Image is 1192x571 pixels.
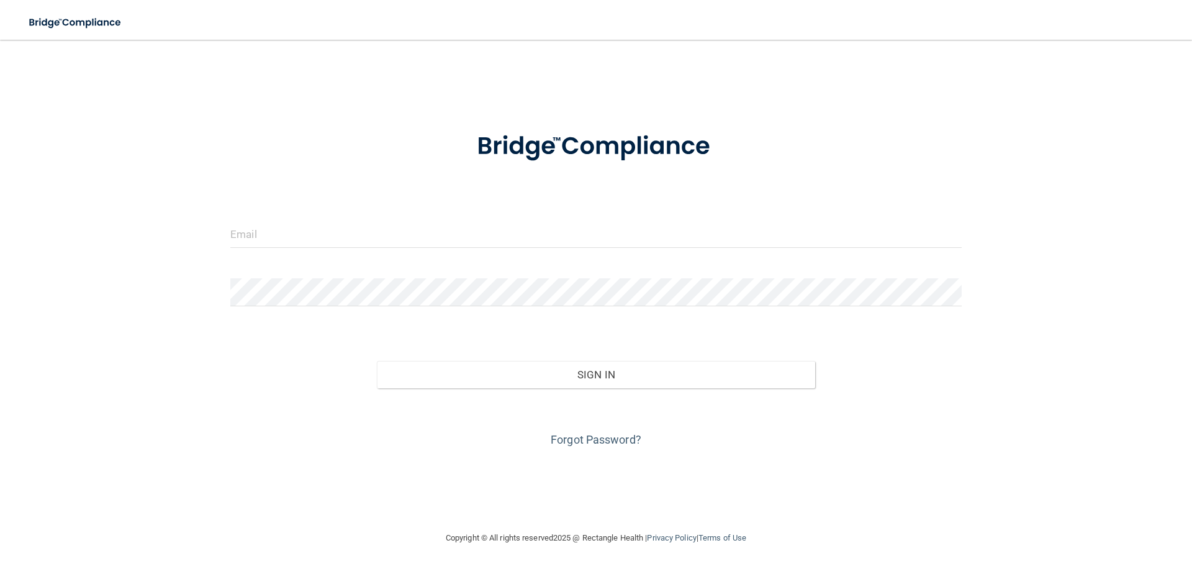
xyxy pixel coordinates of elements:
[551,433,641,446] a: Forgot Password?
[369,518,823,558] div: Copyright © All rights reserved 2025 @ Rectangle Health | |
[647,533,696,542] a: Privacy Policy
[377,361,816,388] button: Sign In
[230,220,962,248] input: Email
[19,10,133,35] img: bridge_compliance_login_screen.278c3ca4.svg
[698,533,746,542] a: Terms of Use
[451,114,741,179] img: bridge_compliance_login_screen.278c3ca4.svg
